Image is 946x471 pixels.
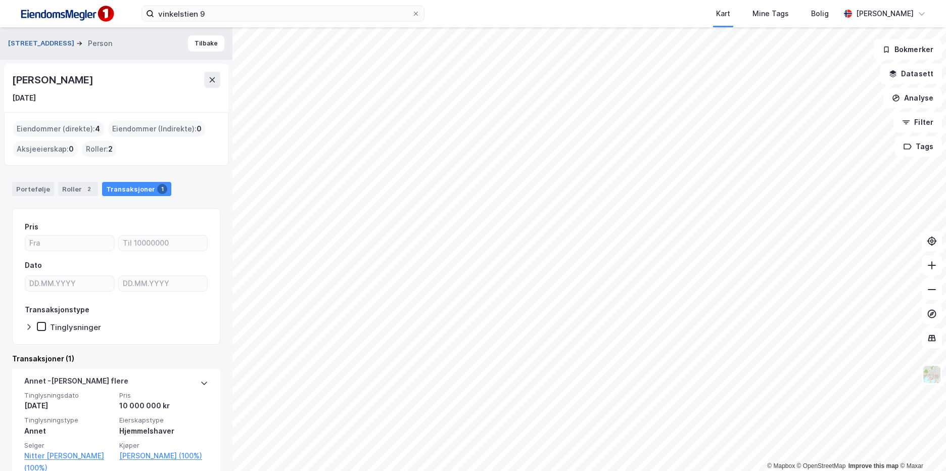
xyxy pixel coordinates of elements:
[848,462,898,469] a: Improve this map
[25,304,89,316] div: Transaksjonstype
[24,375,128,391] div: Annet - [PERSON_NAME] flere
[119,276,207,291] input: DD.MM.YYYY
[24,441,113,450] span: Selger
[12,92,36,104] div: [DATE]
[82,141,117,157] div: Roller :
[767,462,795,469] a: Mapbox
[157,184,167,194] div: 1
[893,112,942,132] button: Filter
[119,236,207,251] input: Til 10000000
[119,416,208,425] span: Eierskapstype
[119,391,208,400] span: Pris
[883,88,942,108] button: Analyse
[895,136,942,157] button: Tags
[119,450,208,462] a: [PERSON_NAME] (100%)
[108,121,206,137] div: Eiendommer (Indirekte) :
[24,425,113,437] div: Annet
[13,121,104,137] div: Eiendommer (direkte) :
[12,72,95,88] div: [PERSON_NAME]
[50,322,101,332] div: Tinglysninger
[154,6,412,21] input: Søk på adresse, matrikkel, gårdeiere, leietakere eller personer
[25,259,42,271] div: Dato
[119,425,208,437] div: Hjemmelshaver
[84,184,94,194] div: 2
[69,143,74,155] span: 0
[197,123,202,135] span: 0
[25,276,114,291] input: DD.MM.YYYY
[25,236,114,251] input: Fra
[24,416,113,425] span: Tinglysningstype
[13,141,78,157] div: Aksjeeierskap :
[188,35,224,52] button: Tilbake
[856,8,914,20] div: [PERSON_NAME]
[752,8,789,20] div: Mine Tags
[922,365,941,384] img: Z
[895,422,946,471] iframe: Chat Widget
[108,143,113,155] span: 2
[874,39,942,60] button: Bokmerker
[12,182,54,196] div: Portefølje
[24,391,113,400] span: Tinglysningsdato
[716,8,730,20] div: Kart
[25,221,38,233] div: Pris
[24,400,113,412] div: [DATE]
[797,462,846,469] a: OpenStreetMap
[119,441,208,450] span: Kjøper
[88,37,112,50] div: Person
[895,422,946,471] div: Kontrollprogram for chat
[16,3,117,25] img: F4PB6Px+NJ5v8B7XTbfpPpyloAAAAASUVORK5CYII=
[880,64,942,84] button: Datasett
[102,182,171,196] div: Transaksjoner
[95,123,100,135] span: 4
[811,8,829,20] div: Bolig
[58,182,98,196] div: Roller
[8,38,76,49] button: [STREET_ADDRESS]
[119,400,208,412] div: 10 000 000 kr
[12,353,220,365] div: Transaksjoner (1)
